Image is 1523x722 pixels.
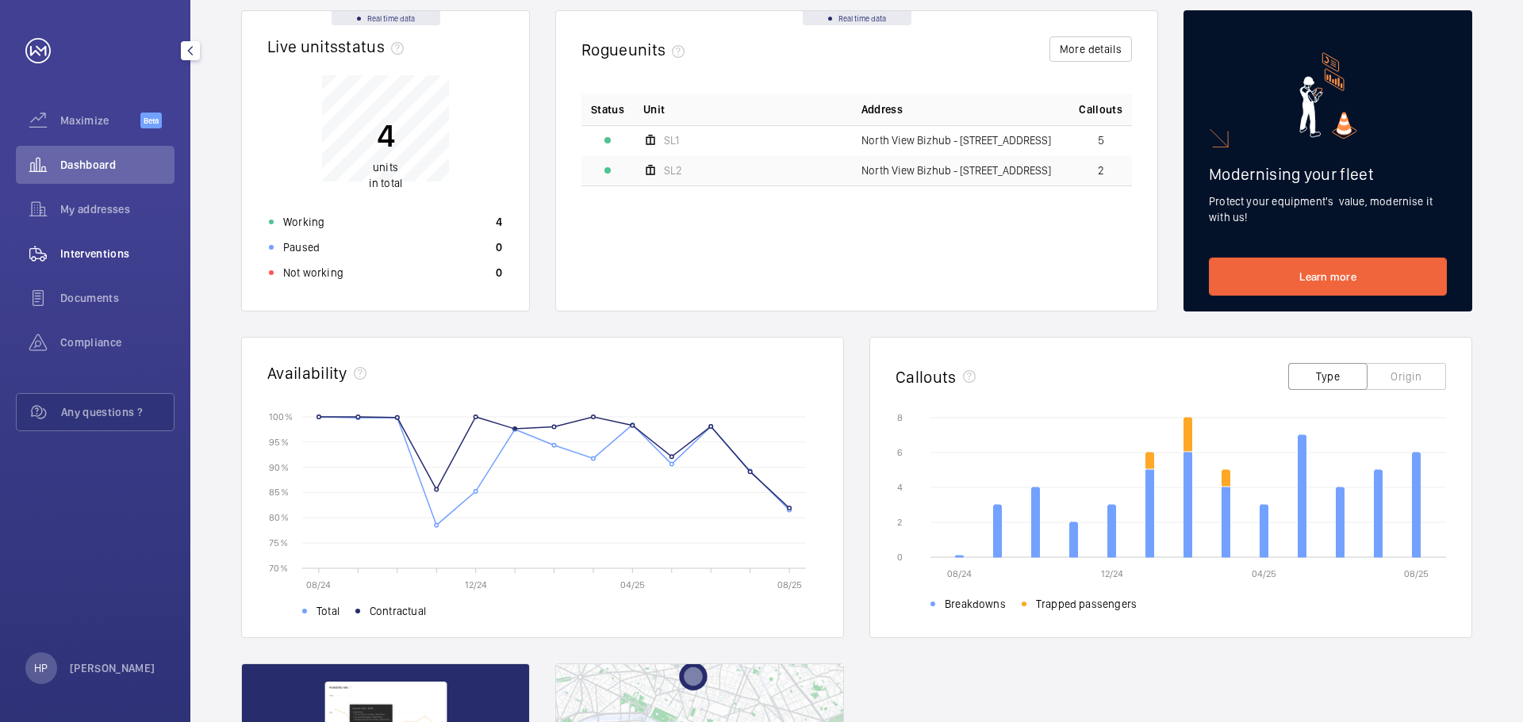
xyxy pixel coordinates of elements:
p: Paused [283,239,320,255]
img: marketing-card.svg [1299,52,1357,139]
span: Documents [60,290,175,306]
span: North View Bizhub - [STREET_ADDRESS] [861,135,1051,146]
h2: Modernising your fleet [1209,164,1447,184]
span: Trapped passengers [1036,596,1137,612]
p: 0 [496,265,502,281]
p: Status [591,101,624,117]
text: 08/25 [777,579,802,590]
div: Real time data [332,11,440,25]
span: SL1 [664,135,679,146]
p: Not working [283,265,343,281]
h2: Callouts [896,367,957,387]
text: 70 % [269,562,288,573]
button: More details [1049,36,1132,62]
p: HP [34,660,48,676]
span: SL2 [664,165,682,176]
span: Total [316,603,340,619]
text: 04/25 [620,579,645,590]
p: Protect your equipment's value, modernise it with us! [1209,193,1447,225]
span: units [373,161,398,174]
span: My addresses [60,201,175,217]
text: 8 [897,412,903,423]
p: in total [369,159,402,191]
p: 0 [496,239,502,255]
text: 08/25 [1404,568,1429,579]
p: Working [283,214,324,230]
span: North View Bizhub - [STREET_ADDRESS] [861,165,1051,176]
text: 80 % [269,512,289,523]
span: Unit [643,101,665,117]
span: Maximize [60,113,140,128]
h2: Rogue [581,40,691,59]
text: 95 % [269,436,289,447]
h2: Availability [267,363,347,383]
span: Any questions ? [61,404,174,420]
p: [PERSON_NAME] [70,660,155,676]
p: 4 [369,116,402,155]
span: status [338,36,410,56]
text: 100 % [269,411,293,422]
div: Real time data [803,11,911,25]
h2: Live units [267,36,410,56]
span: Contractual [370,603,426,619]
button: Origin [1367,363,1446,390]
button: Type [1288,363,1368,390]
span: units [628,40,692,59]
text: 90 % [269,461,289,472]
span: Callouts [1079,101,1122,117]
span: Interventions [60,246,175,262]
text: 12/24 [465,579,487,590]
span: Address [861,101,903,117]
text: 08/24 [947,568,972,579]
span: Beta [140,113,162,128]
span: Breakdowns [945,596,1006,612]
text: 6 [897,447,903,458]
span: Compliance [60,334,175,350]
text: 75 % [269,537,288,548]
text: 2 [897,517,902,528]
span: Dashboard [60,157,175,173]
text: 0 [897,552,903,563]
text: 85 % [269,487,289,498]
text: 12/24 [1101,568,1123,579]
text: 08/24 [306,579,331,590]
text: 04/25 [1252,568,1276,579]
a: Learn more [1209,258,1447,296]
text: 4 [897,482,903,493]
span: 5 [1098,135,1104,146]
span: 2 [1098,165,1104,176]
p: 4 [496,214,502,230]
